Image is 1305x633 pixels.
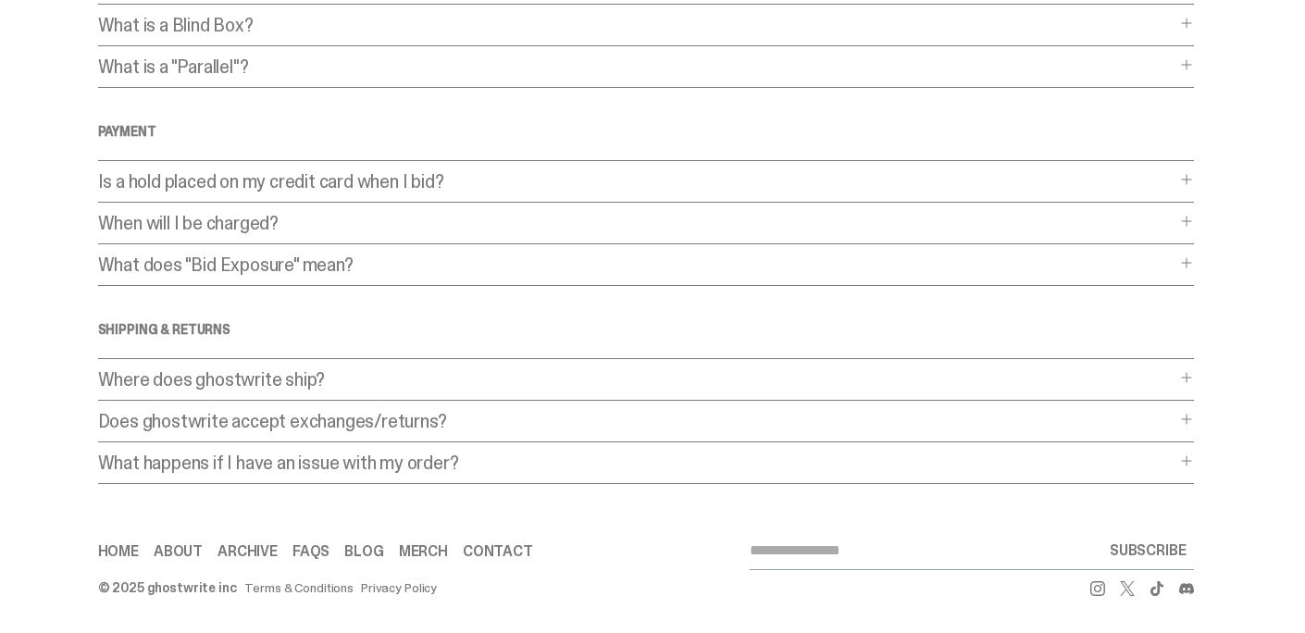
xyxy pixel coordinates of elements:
[292,544,329,559] a: FAQs
[98,323,1194,336] h4: SHIPPING & RETURNS
[98,255,1175,274] p: What does "Bid Exposure" mean?
[98,544,139,559] a: Home
[399,544,448,559] a: Merch
[98,16,1175,34] p: What is a Blind Box?
[98,453,1175,472] p: What happens if I have an issue with my order?
[361,581,437,594] a: Privacy Policy
[1102,532,1194,569] button: SUBSCRIBE
[98,412,1175,430] p: Does ghostwrite accept exchanges/returns?
[98,125,1194,138] h4: Payment
[98,214,1175,232] p: When will I be charged?
[244,581,354,594] a: Terms & Conditions
[98,57,1175,76] p: What is a "Parallel"?
[463,544,533,559] a: Contact
[217,544,278,559] a: Archive
[154,544,203,559] a: About
[344,544,383,559] a: Blog
[98,172,1175,191] p: Is a hold placed on my credit card when I bid?
[98,370,1175,389] p: Where does ghostwrite ship?
[98,581,237,594] div: © 2025 ghostwrite inc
